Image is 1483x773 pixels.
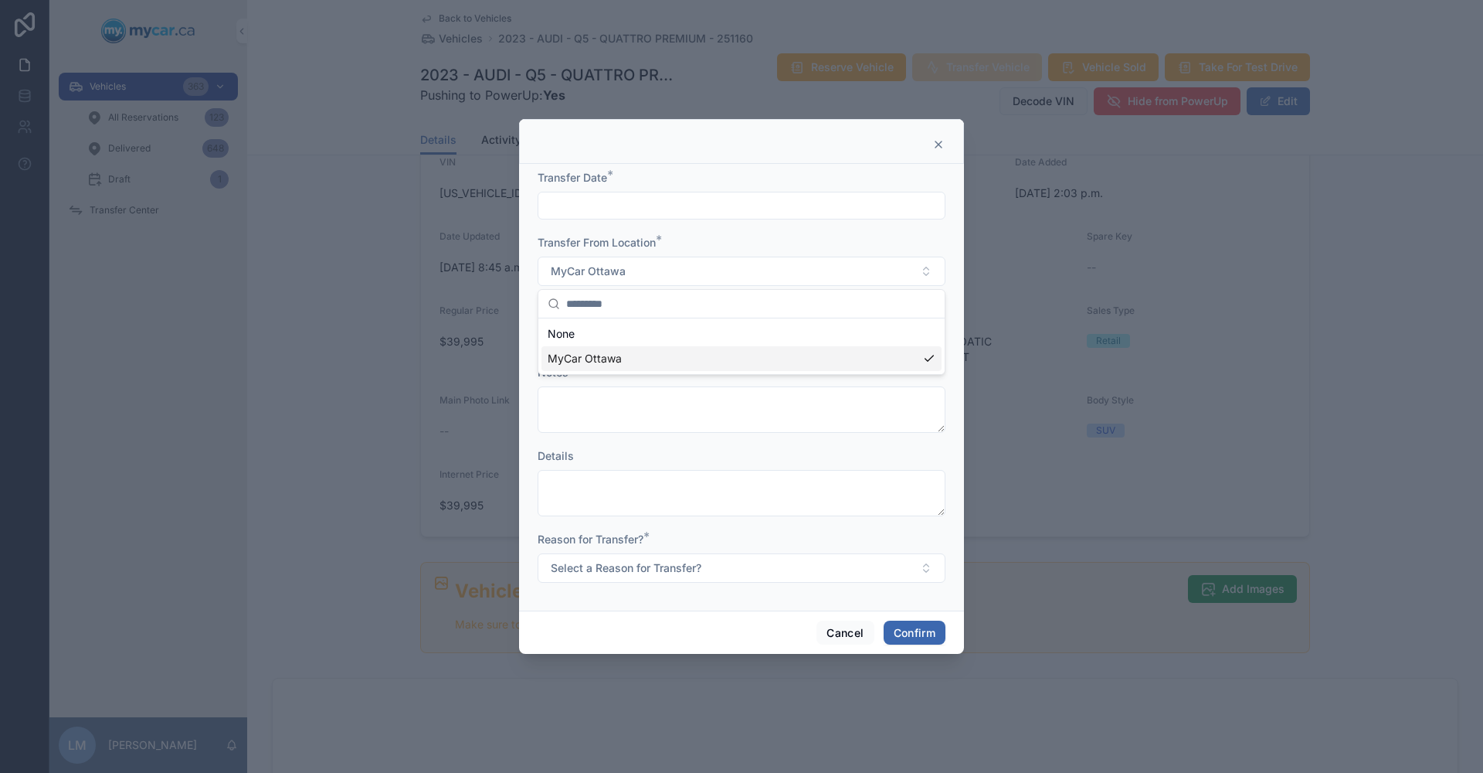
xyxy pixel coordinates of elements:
[538,318,945,374] div: Suggestions
[541,322,942,346] div: None
[816,621,874,645] button: Cancel
[538,257,945,286] button: Select Button
[548,351,622,366] span: MyCar Ottawa
[538,449,574,462] span: Details
[551,264,626,279] span: MyCar Ottawa
[538,171,607,184] span: Transfer Date
[538,553,945,583] button: Select Button
[884,621,945,645] button: Confirm
[551,560,701,576] span: Select a Reason for Transfer?
[538,533,643,546] span: Reason for Transfer?
[538,236,656,249] span: Transfer From Location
